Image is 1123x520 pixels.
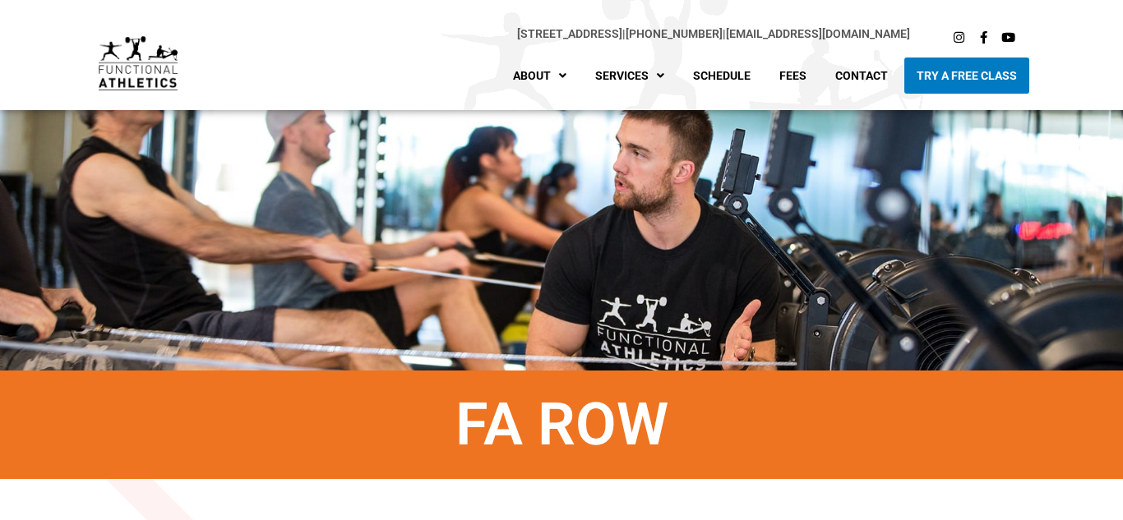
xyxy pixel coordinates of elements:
[517,27,626,40] span: |
[210,25,910,44] p: |
[517,27,622,40] a: [STREET_ADDRESS]
[823,58,900,94] a: Contact
[501,58,579,94] a: About
[904,58,1029,94] a: Try A Free Class
[626,27,723,40] a: [PHONE_NUMBER]
[767,58,819,94] a: Fees
[99,36,178,91] img: default-logo
[726,27,910,40] a: [EMAIL_ADDRESS][DOMAIN_NAME]
[25,395,1098,454] h1: FA Row
[583,58,677,94] a: Services
[681,58,763,94] a: Schedule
